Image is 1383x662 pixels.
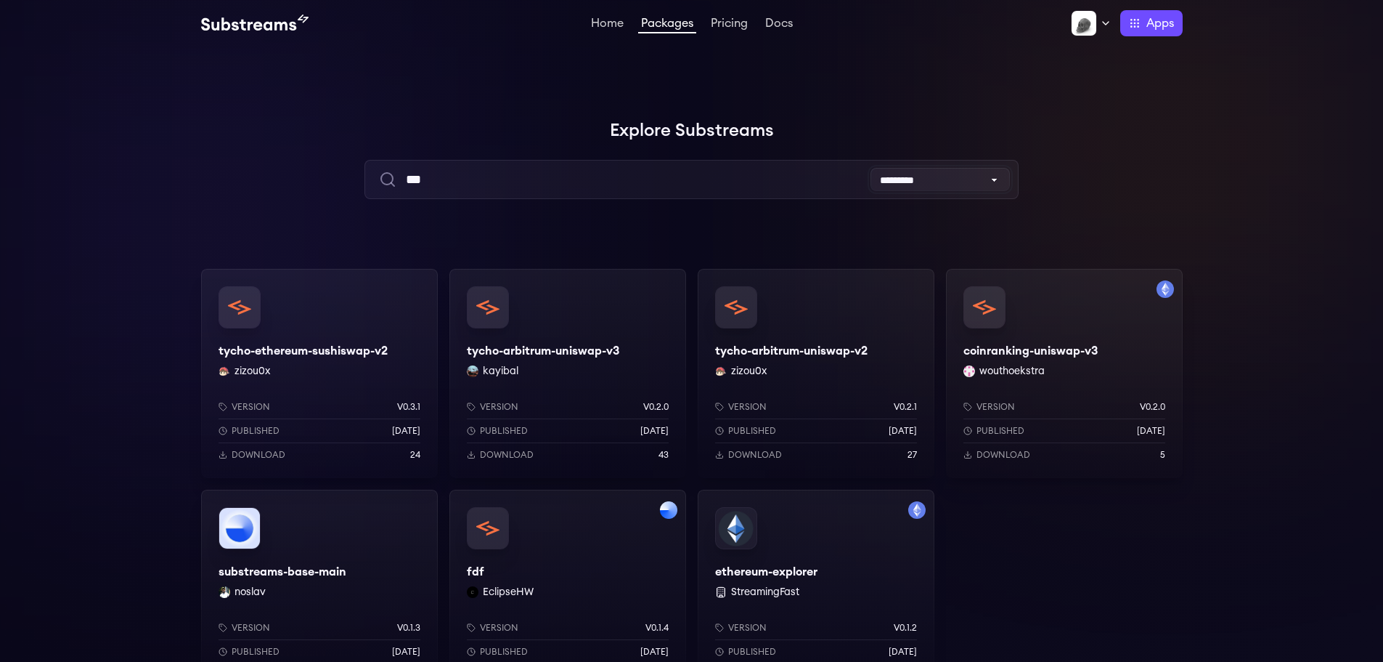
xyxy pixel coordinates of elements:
img: Filter by mainnet network [908,501,926,519]
a: Filter by mainnet networkcoinranking-uniswap-v3coinranking-uniswap-v3wouthoekstra wouthoekstraVer... [946,269,1183,478]
p: [DATE] [640,425,669,437]
img: Substream's logo [201,15,309,32]
p: 24 [410,449,420,461]
p: v0.2.0 [1140,401,1165,413]
p: v0.1.3 [397,622,420,634]
p: [DATE] [1137,425,1165,437]
img: Profile [1071,10,1097,36]
p: [DATE] [889,425,917,437]
p: v0.1.4 [645,622,669,634]
img: Filter by mainnet network [1156,280,1174,298]
p: [DATE] [889,646,917,658]
span: Apps [1146,15,1174,32]
p: Version [728,622,767,634]
img: Filter by base network [660,501,677,519]
h1: Explore Substreams [201,116,1183,145]
p: Published [728,425,776,437]
p: Published [232,425,280,437]
a: tycho-arbitrum-uniswap-v3tycho-arbitrum-uniswap-v3kayibal kayibalVersionv0.2.0Published[DATE]Down... [449,269,686,478]
p: Download [480,449,534,461]
button: StreamingFast [731,585,799,600]
p: Version [232,401,270,413]
p: [DATE] [640,646,669,658]
p: Published [232,646,280,658]
p: Published [728,646,776,658]
p: 27 [907,449,917,461]
p: [DATE] [392,646,420,658]
a: tycho-ethereum-sushiswap-v2tycho-ethereum-sushiswap-v2zizou0x zizou0xVersionv0.3.1Published[DATE]... [201,269,438,478]
p: Version [728,401,767,413]
p: Published [976,425,1024,437]
p: Download [232,449,285,461]
p: v0.2.0 [643,401,669,413]
p: v0.2.1 [894,401,917,413]
p: 43 [658,449,669,461]
button: kayibal [483,364,518,379]
p: v0.1.2 [894,622,917,634]
p: Published [480,646,528,658]
button: EclipseHW [483,585,534,600]
p: Download [976,449,1030,461]
p: 5 [1160,449,1165,461]
button: wouthoekstra [979,364,1045,379]
p: Version [232,622,270,634]
p: v0.3.1 [397,401,420,413]
p: Download [728,449,782,461]
button: zizou0x [731,364,767,379]
button: zizou0x [234,364,270,379]
a: Docs [762,17,796,32]
p: Version [480,622,518,634]
p: [DATE] [392,425,420,437]
a: Packages [638,17,696,33]
a: tycho-arbitrum-uniswap-v2tycho-arbitrum-uniswap-v2zizou0x zizou0xVersionv0.2.1Published[DATE]Down... [698,269,934,478]
a: Home [588,17,627,32]
p: Version [976,401,1015,413]
a: Pricing [708,17,751,32]
button: noslav [234,585,266,600]
p: Published [480,425,528,437]
p: Version [480,401,518,413]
